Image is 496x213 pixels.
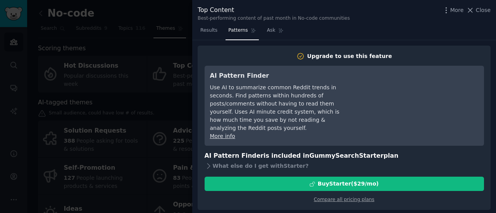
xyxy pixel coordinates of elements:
[210,83,351,132] div: Use AI to summarize common Reddit trends in seconds. Find patterns within hundreds of posts/comme...
[476,6,491,14] span: Close
[264,24,286,40] a: Ask
[318,180,379,188] div: Buy Starter ($ 29 /mo )
[200,27,217,34] span: Results
[198,24,220,40] a: Results
[314,197,374,202] a: Compare all pricing plans
[228,27,248,34] span: Patterns
[450,6,464,14] span: More
[442,6,464,14] button: More
[309,152,383,159] span: GummySearch Starter
[362,71,479,129] iframe: YouTube video player
[205,160,484,171] div: What else do I get with Starter ?
[307,52,392,60] div: Upgrade to use this feature
[198,5,350,15] div: Top Content
[267,27,276,34] span: Ask
[205,177,484,191] button: BuyStarter($29/mo)
[198,15,350,22] div: Best-performing content of past month in No-code communities
[226,24,258,40] a: Patterns
[205,151,484,161] h3: AI Pattern Finder is included in plan
[210,71,351,81] h3: AI Pattern Finder
[466,6,491,14] button: Close
[210,133,235,139] a: More info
